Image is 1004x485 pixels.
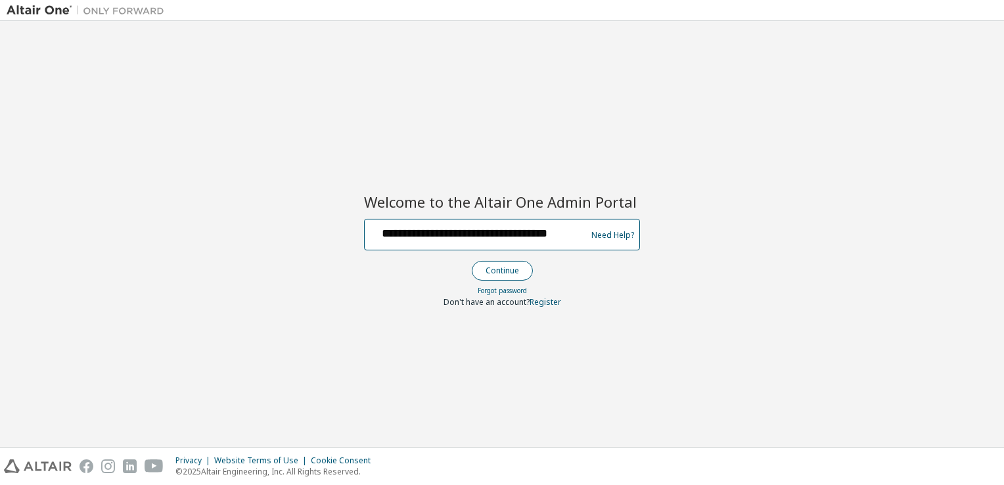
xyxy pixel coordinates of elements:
[7,4,171,17] img: Altair One
[472,261,533,281] button: Continue
[80,459,93,473] img: facebook.svg
[175,455,214,466] div: Privacy
[311,455,378,466] div: Cookie Consent
[478,286,527,295] a: Forgot password
[214,455,311,466] div: Website Terms of Use
[175,466,378,477] p: © 2025 Altair Engineering, Inc. All Rights Reserved.
[444,296,530,308] span: Don't have an account?
[123,459,137,473] img: linkedin.svg
[101,459,115,473] img: instagram.svg
[530,296,561,308] a: Register
[145,459,164,473] img: youtube.svg
[364,193,640,211] h2: Welcome to the Altair One Admin Portal
[4,459,72,473] img: altair_logo.svg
